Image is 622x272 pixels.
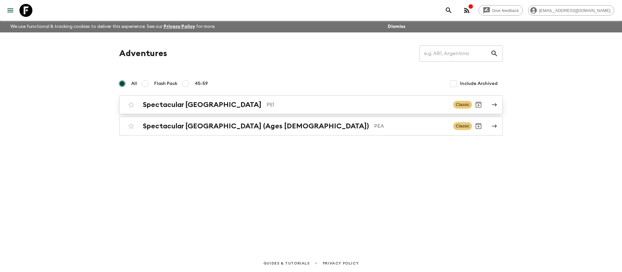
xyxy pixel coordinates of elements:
span: 45-59 [195,80,208,87]
span: All [131,80,137,87]
input: e.g. AR1, Argentina [420,44,490,63]
button: Archive [472,120,485,133]
a: Privacy Policy [323,260,359,267]
span: Flash Pack [154,80,178,87]
a: Spectacular [GEOGRAPHIC_DATA] (Ages [DEMOGRAPHIC_DATA])PEAClassicArchive [119,117,503,136]
span: [EMAIL_ADDRESS][DOMAIN_NAME] [536,8,614,13]
button: Dismiss [386,22,407,31]
span: Include Archived [460,80,498,87]
p: We use functional & tracking cookies to deliver this experience. See our for more. [8,21,218,32]
a: Privacy Policy [164,24,195,29]
h1: Adventures [119,47,167,60]
a: Spectacular [GEOGRAPHIC_DATA]PE1ClassicArchive [119,95,503,114]
h2: Spectacular [GEOGRAPHIC_DATA] (Ages [DEMOGRAPHIC_DATA]) [143,122,369,130]
a: Guides & Tutorials [263,260,310,267]
a: Give feedback [478,5,523,16]
span: Classic [453,101,472,109]
button: menu [4,4,17,17]
button: Archive [472,98,485,111]
h2: Spectacular [GEOGRAPHIC_DATA] [143,101,261,109]
p: PE1 [267,101,448,109]
span: Give feedback [489,8,523,13]
button: search adventures [442,4,455,17]
span: Classic [453,122,472,130]
p: PEA [374,122,448,130]
div: [EMAIL_ADDRESS][DOMAIN_NAME] [528,5,614,16]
